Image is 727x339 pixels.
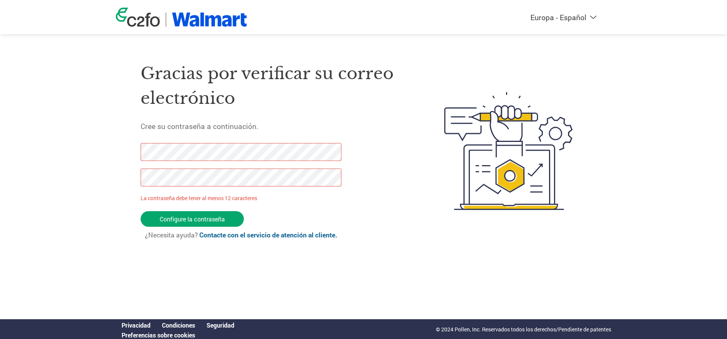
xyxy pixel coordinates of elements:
[141,194,344,202] p: La contraseña debe tener al menos 12 caracteres
[199,231,337,239] a: Contacte con el servicio de atención al cliente.
[172,13,247,27] img: Walmart
[141,211,244,227] input: Configure la contraseña
[145,231,337,239] span: ¿Necesita ayuda?
[122,331,195,339] a: Cookie Preferences, opens a dedicated popup modal window
[116,331,240,339] div: Open Cookie Preferences Modal
[141,61,408,110] h1: Gracias por verificar su correo electrónico
[122,321,151,329] a: Privacidad
[116,8,160,27] img: c2fo logo
[431,50,587,252] img: create-password
[162,321,195,329] a: Condiciones
[436,325,611,333] p: © 2024 Pollen, Inc. Reservados todos los derechos/Pendiente de patentes
[207,321,234,329] a: Seguridad
[141,121,408,131] h5: Cree su contraseña a continuación.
